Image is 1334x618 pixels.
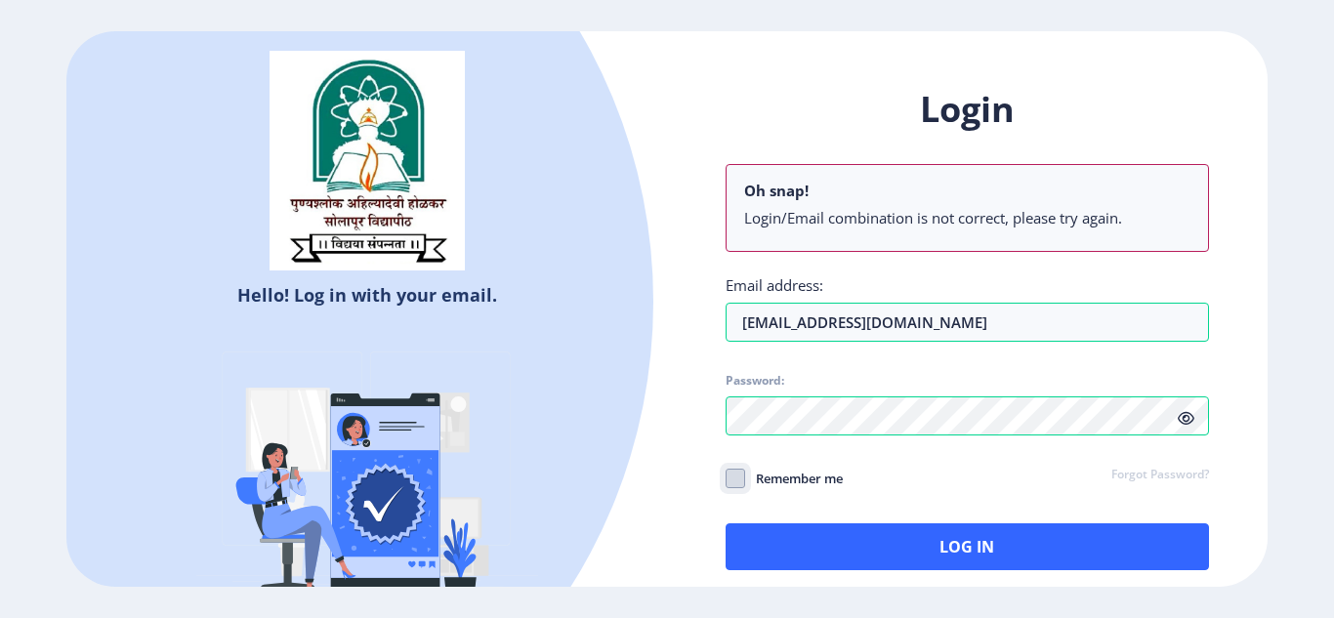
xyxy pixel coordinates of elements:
h1: Login [726,86,1209,133]
label: Password: [726,373,784,389]
li: Login/Email combination is not correct, please try again. [744,208,1190,227]
input: Email address [726,303,1209,342]
a: Forgot Password? [1111,467,1209,484]
img: sulogo.png [270,51,465,271]
span: Remember me [745,467,843,490]
button: Log In [726,523,1209,570]
label: Email address: [726,275,823,295]
b: Oh snap! [744,181,809,200]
